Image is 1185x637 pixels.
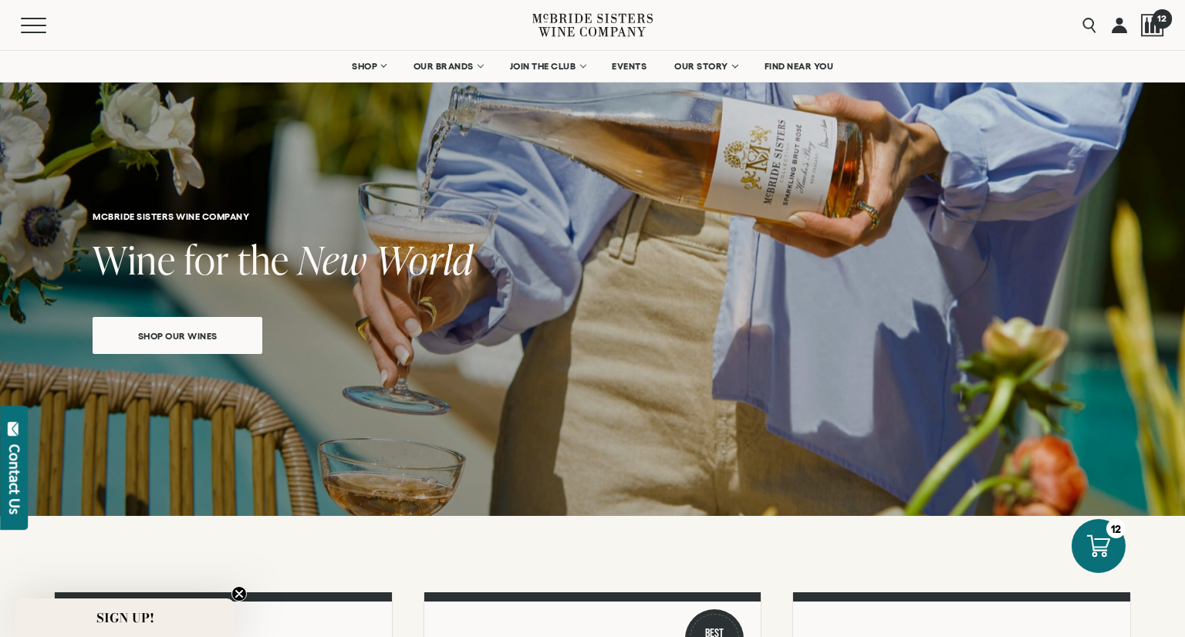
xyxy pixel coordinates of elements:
[664,51,747,82] a: OUR STORY
[755,51,844,82] a: FIND NEAR YOU
[298,233,367,286] span: New
[21,18,76,33] button: Mobile Menu Trigger
[500,51,595,82] a: JOIN THE CLUB
[674,61,728,72] span: OUR STORY
[376,233,474,286] span: World
[414,61,474,72] span: OUR BRANDS
[231,586,247,602] button: Close teaser
[93,211,833,221] h6: McBride Sisters Wine Company
[93,317,262,354] a: Shop our wines
[342,51,396,82] a: SHOP
[1152,8,1171,28] span: 12
[111,321,245,351] span: Shop our wines
[93,233,176,286] span: Wine
[510,61,576,72] span: JOIN THE CLUB
[403,51,492,82] a: OUR BRANDS
[765,61,834,72] span: FIND NEAR YOU
[7,444,22,514] div: Contact Us
[96,608,154,627] span: SIGN UP!
[15,598,235,637] div: SIGN UP!Close teaser
[612,61,647,72] span: EVENTS
[238,233,289,286] span: the
[1106,519,1126,538] div: 12
[184,233,229,286] span: for
[352,61,378,72] span: SHOP
[602,51,657,82] a: EVENTS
